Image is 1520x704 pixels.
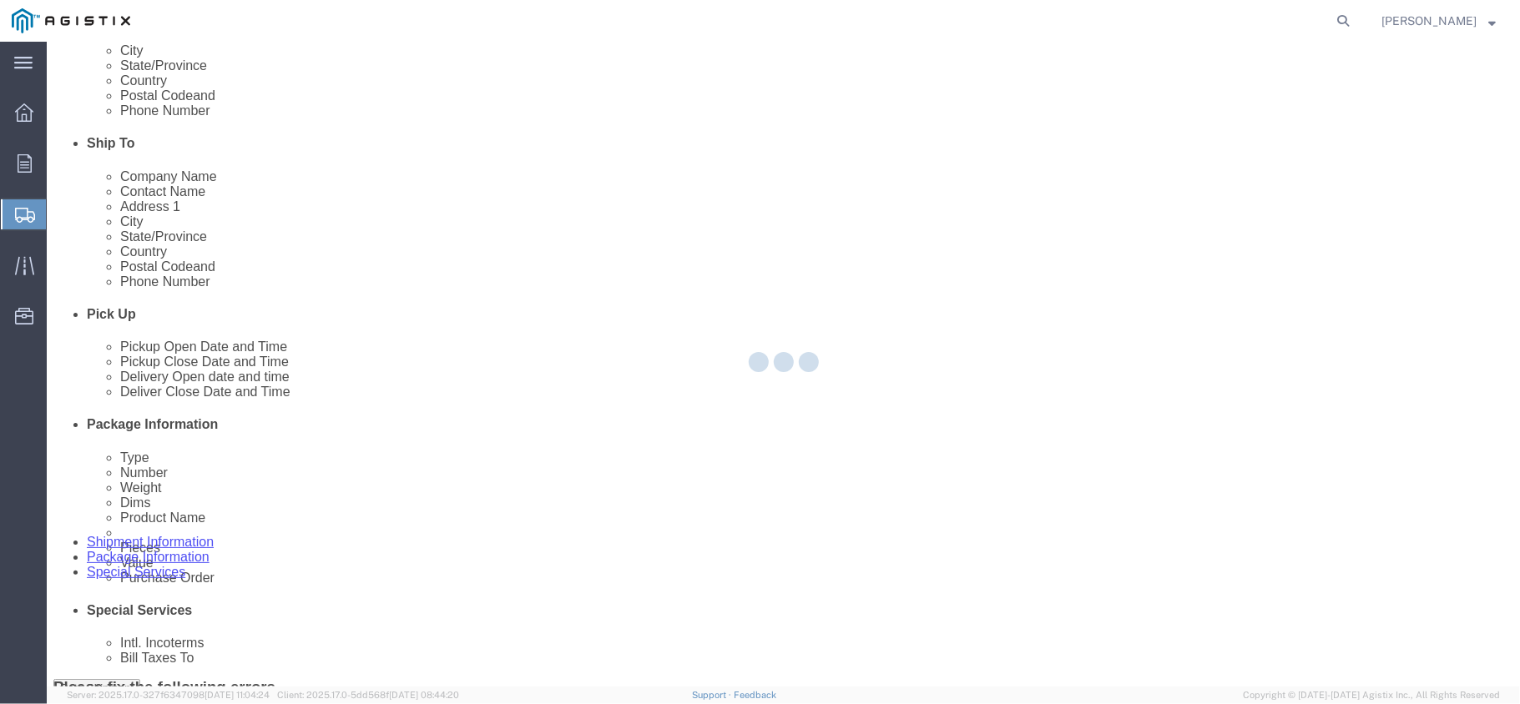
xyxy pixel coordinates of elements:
span: Server: 2025.17.0-327f6347098 [67,690,270,700]
a: Support [692,690,734,700]
span: Lee Carter [1381,12,1477,30]
span: Client: 2025.17.0-5dd568f [277,690,459,700]
span: Copyright © [DATE]-[DATE] Agistix Inc., All Rights Reserved [1243,688,1500,702]
button: [PERSON_NAME] [1381,11,1497,31]
span: [DATE] 11:04:24 [205,690,270,700]
a: Feedback [734,690,776,700]
span: [DATE] 08:44:20 [389,690,459,700]
img: logo [12,8,130,33]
